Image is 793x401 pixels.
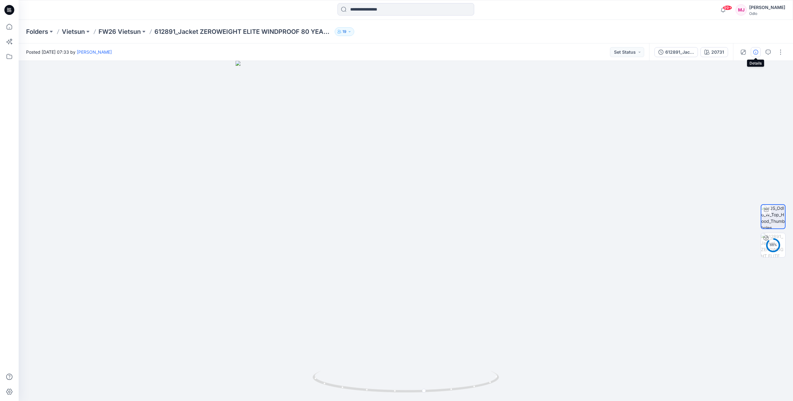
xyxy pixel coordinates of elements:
[26,27,48,36] a: Folders
[154,27,332,36] p: 612891_Jacket ZEROWEIGHT ELITE WINDPROOF 80 YEARS_SMS_3D
[736,4,747,16] div: MJ
[665,49,694,56] div: 612891_Jacket ZEROWEIGHT ELITE WINDPROOF 80 YEARS_SMS_3D
[62,27,85,36] a: Vietsun
[749,4,785,11] div: [PERSON_NAME]
[77,49,112,55] a: [PERSON_NAME]
[335,27,354,36] button: 19
[751,47,761,57] button: Details
[723,5,732,10] span: 99+
[749,11,785,16] div: Odlo
[26,49,112,55] span: Posted [DATE] 07:33 by
[711,49,724,56] div: 20731
[654,47,698,57] button: 612891_Jacket ZEROWEIGHT ELITE WINDPROOF 80 YEARS_SMS_3D
[99,27,141,36] a: FW26 Vietsun
[342,28,346,35] p: 19
[766,242,781,248] div: 88 %
[761,205,785,228] img: VQS_Odlo_W_Top_Hood_Thumbholes
[761,233,785,257] img: 612891_Jacket ZEROWEIGHT ELITE WINDPROOF 80 YEARS_SMS_3D 20731
[700,47,728,57] button: 20731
